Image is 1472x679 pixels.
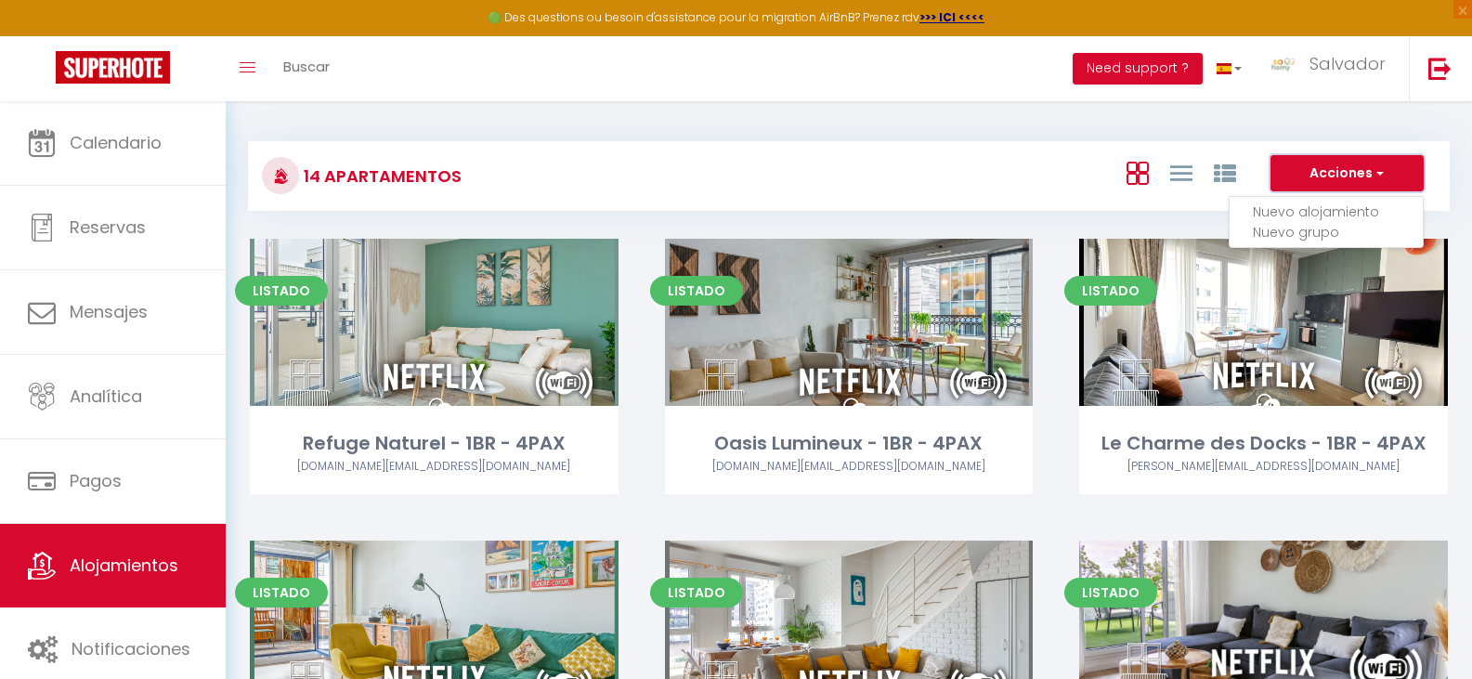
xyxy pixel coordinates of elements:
[250,429,619,458] div: Refuge Naturel - 1BR - 4PAX
[1270,155,1424,192] button: Acciones
[919,9,984,25] a: >>> ICI <<<<
[70,469,122,492] span: Pagos
[1253,222,1423,242] li: Nuevo grupo
[1064,578,1157,607] span: Listado
[665,458,1034,476] div: Airbnb
[1127,157,1149,188] a: Vista en Box
[70,215,146,239] span: Reservas
[1428,57,1452,80] img: logout
[283,57,330,76] span: Buscar
[235,276,328,306] span: Listado
[56,51,170,84] img: Super Booking
[1079,458,1448,476] div: Airbnb
[70,131,162,154] span: Calendario
[269,36,344,101] a: Buscar
[1079,429,1448,458] div: Le Charme des Docks - 1BR - 4PAX
[70,554,178,577] span: Alojamientos
[1170,157,1192,188] a: Vista en lista
[1256,36,1409,101] a: ... Salvador
[250,458,619,476] div: Airbnb
[235,578,328,607] span: Listado
[72,637,190,660] span: Notificaciones
[650,578,743,607] span: Listado
[299,155,462,197] h3: 14 Apartamentos
[1214,157,1236,188] a: Vista en grupo
[1064,276,1157,306] span: Listado
[1309,52,1386,75] span: Salvador
[70,385,142,408] span: Analítica
[650,276,743,306] span: Listado
[70,300,148,323] span: Mensajes
[1270,56,1297,73] img: ...
[1073,53,1203,85] button: Need support ?
[665,429,1034,458] div: Oasis Lumineux - 1BR - 4PAX
[1253,202,1423,222] li: Nuevo alojamiento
